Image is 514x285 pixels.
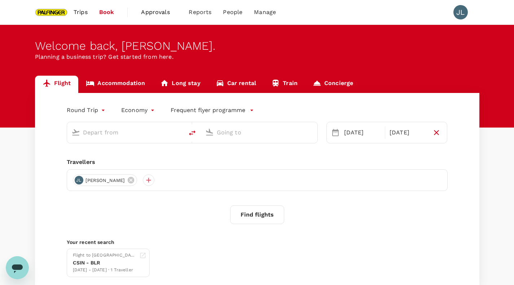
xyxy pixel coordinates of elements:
[264,76,305,93] a: Train
[453,5,468,19] div: JL
[141,8,177,17] span: Approvals
[230,205,284,224] button: Find flights
[35,76,79,93] a: Flight
[171,106,245,115] p: Frequent flyer programme
[223,8,242,17] span: People
[341,125,383,140] div: [DATE]
[73,259,136,267] div: CSIN - BLR
[73,267,136,274] div: [DATE] - [DATE] · 1 Traveller
[217,127,302,138] input: Going to
[35,53,479,61] p: Planning a business trip? Get started from here.
[99,8,114,17] span: Book
[67,239,448,246] p: Your recent search
[153,76,208,93] a: Long stay
[254,8,276,17] span: Manage
[78,76,153,93] a: Accommodation
[35,4,68,20] img: Palfinger Asia Pacific Pte Ltd
[121,104,156,116] div: Economy
[83,127,168,138] input: Depart from
[387,125,429,140] div: [DATE]
[171,106,254,115] button: Frequent flyer programme
[67,104,107,116] div: Round Trip
[81,177,129,184] span: [PERSON_NAME]
[74,8,88,17] span: Trips
[73,174,137,186] div: JL[PERSON_NAME]
[179,132,180,133] button: Open
[35,39,479,53] div: Welcome back , [PERSON_NAME] .
[312,132,314,133] button: Open
[184,124,201,142] button: delete
[208,76,264,93] a: Car rental
[189,8,211,17] span: Reports
[75,176,83,184] div: JL
[73,252,136,259] div: Flight to [GEOGRAPHIC_DATA]
[6,256,29,279] iframe: Button to launch messaging window
[67,158,448,166] div: Travellers
[305,76,361,93] a: Concierge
